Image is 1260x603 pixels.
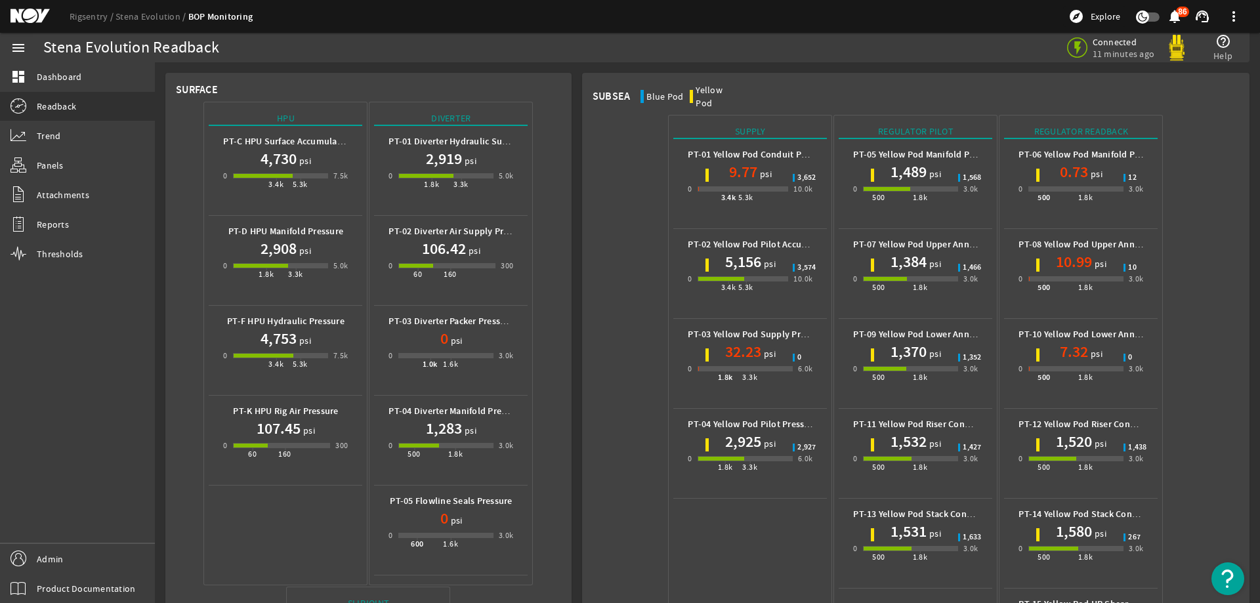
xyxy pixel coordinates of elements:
b: PT-12 Yellow Pod Riser Connector Pressure [1018,418,1194,430]
div: 3.0k [963,362,978,375]
div: 500 [1038,461,1050,474]
div: 3.0k [499,349,514,362]
b: PT-03 Diverter Packer Pressure [388,315,514,327]
div: 1.0k [423,358,438,371]
div: 3.0k [1129,182,1144,196]
span: psi [448,334,463,347]
div: 0 [688,362,692,375]
div: 3.0k [499,439,514,452]
img: Yellowpod.svg [1164,35,1190,61]
span: 2,927 [797,444,816,451]
div: 3.0k [963,182,978,196]
span: psi [297,154,311,167]
span: psi [297,244,311,257]
span: psi [1092,437,1106,450]
b: PT-14 Yellow Pod Stack Connector Pressure [1018,508,1196,520]
mat-icon: menu [10,40,26,56]
mat-icon: help_outline [1215,33,1231,49]
div: 6.0k [798,452,813,465]
span: 11 minutes ago [1093,48,1155,60]
div: 160 [278,447,291,461]
b: PT-06 Yellow Pod Manifold Pressure [1018,148,1165,161]
div: Regulator Pilot [839,125,992,139]
h1: 1,531 [891,521,927,542]
div: 3.3k [453,178,469,191]
h1: 1,283 [426,418,462,439]
h1: 1,580 [1056,521,1092,542]
span: Panels [37,159,64,172]
b: PT-07 Yellow Pod Upper Annular Pilot Pressure [853,238,1045,251]
div: 0 [223,169,227,182]
div: 60 [413,268,422,281]
div: 3.0k [1129,542,1144,555]
a: Stena Evolution [115,10,188,22]
span: Help [1213,49,1232,62]
div: 3.3k [742,371,757,384]
a: Rigsentry [70,10,115,22]
div: 6.0k [798,362,813,375]
b: PT-01 Yellow Pod Conduit Pressure [688,148,831,161]
div: 0 [388,529,392,542]
span: 1,427 [963,444,981,451]
div: 0 [688,452,692,465]
h1: 4,730 [261,148,297,169]
div: Diverter [374,112,528,126]
h1: 2,908 [261,238,297,259]
div: 0 [223,349,227,362]
div: 0 [1018,452,1022,465]
mat-icon: notifications [1167,9,1183,24]
span: psi [927,167,941,180]
div: 10.0k [793,182,812,196]
div: 0 [853,362,857,375]
span: 1,633 [963,533,981,541]
div: 1.8k [718,371,733,384]
div: 500 [872,461,885,474]
div: 1.8k [1078,461,1093,474]
mat-icon: support_agent [1194,9,1210,24]
div: 5.3k [738,191,753,204]
div: Yellow Pod [696,83,739,110]
h1: 2,925 [725,431,761,452]
b: PT-11 Yellow Pod Riser Connector Pilot Pressure [853,418,1051,430]
div: 500 [1038,191,1050,204]
mat-icon: explore [1068,9,1084,24]
b: PT-01 Diverter Hydraulic Supply Pressure [388,135,558,148]
h1: 9.77 [729,161,757,182]
button: more_vert [1218,1,1249,32]
b: PT-08 Yellow Pod Upper Annular Pressure [1018,238,1188,251]
h1: 0 [440,328,448,349]
b: PT-04 Yellow Pod Pilot Pressure [688,418,818,430]
div: 3.0k [499,529,514,542]
div: 0 [1018,362,1022,375]
mat-icon: dashboard [10,69,26,85]
h1: 7.32 [1060,341,1088,362]
div: 1.8k [448,447,463,461]
b: PT-02 Diverter Air Supply Pressure [388,225,530,238]
span: psi [761,437,776,450]
span: psi [466,244,480,257]
div: 5.3k [293,178,308,191]
div: 600 [411,537,423,551]
span: 3,574 [797,264,816,272]
span: psi [927,347,941,360]
div: 500 [408,447,420,461]
span: psi [1092,527,1106,540]
span: psi [927,527,941,540]
h1: 107.45 [257,418,301,439]
span: psi [301,424,315,437]
h1: 0 [440,508,448,529]
h1: 1,532 [891,431,927,452]
div: Stena Evolution Readback [43,41,219,54]
span: Explore [1091,10,1120,23]
h1: 10.99 [1056,251,1092,272]
div: 500 [1038,281,1050,294]
span: psi [761,347,776,360]
div: 0 [223,439,227,452]
a: BOP Monitoring [188,10,253,23]
div: 1.6k [443,537,458,551]
div: 1.8k [1078,371,1093,384]
b: PT-K HPU Rig Air Pressure [233,405,338,417]
b: PT-04 Diverter Manifold Pressure [388,405,523,417]
span: Trend [37,129,60,142]
div: Supply [673,125,827,139]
